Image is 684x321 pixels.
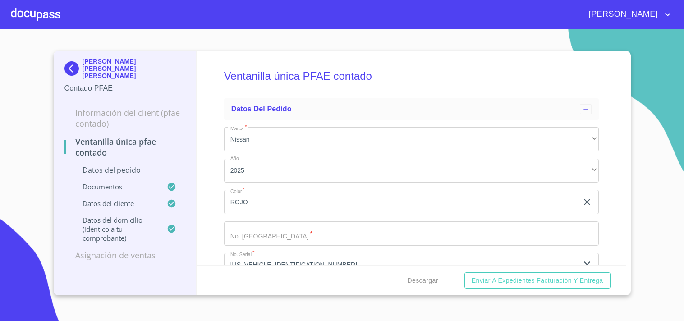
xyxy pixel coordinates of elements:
[404,272,442,289] button: Descargar
[64,165,186,175] p: Datos del pedido
[224,98,599,120] div: Datos del pedido
[464,272,611,289] button: Enviar a Expedientes Facturación y Entrega
[64,58,186,83] div: [PERSON_NAME] [PERSON_NAME] [PERSON_NAME]
[224,127,599,151] div: Nissan
[582,7,673,22] button: account of current user
[83,58,186,79] p: [PERSON_NAME] [PERSON_NAME] [PERSON_NAME]
[582,7,662,22] span: [PERSON_NAME]
[64,61,83,76] img: Docupass spot blue
[64,136,186,158] p: Ventanilla única PFAE contado
[231,105,292,113] span: Datos del pedido
[64,216,167,243] p: Datos del domicilio (idéntico a tu comprobante)
[64,250,186,261] p: Asignación de Ventas
[582,259,592,270] button: clear input
[224,58,599,95] h5: Ventanilla única PFAE contado
[408,275,438,286] span: Descargar
[64,83,186,94] p: Contado PFAE
[224,159,599,183] div: 2025
[64,199,167,208] p: Datos del cliente
[582,197,592,207] button: clear input
[64,182,167,191] p: Documentos
[472,275,603,286] span: Enviar a Expedientes Facturación y Entrega
[64,107,186,129] p: Información del Client (PFAE contado)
